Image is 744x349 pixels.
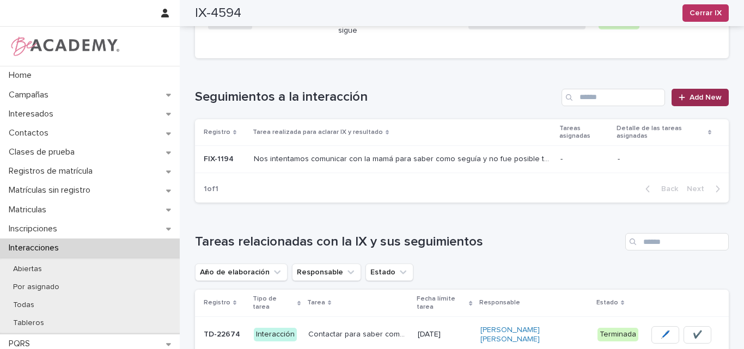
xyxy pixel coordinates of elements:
[560,155,609,164] p: -
[690,94,722,101] span: Add New
[365,264,413,281] button: Estado
[253,293,295,313] p: Tipo de tarea
[4,224,66,234] p: Inscripciones
[195,89,557,105] h1: Seguimientos a la interacción
[9,35,120,57] img: WPrjXfSUmiLcdUfaYY4Q
[4,265,51,274] p: Abiertas
[195,264,288,281] button: Año de elaboración
[417,293,466,313] p: Fecha límite tarea
[204,297,230,309] p: Registro
[307,297,325,309] p: Tarea
[672,89,729,106] a: Add New
[693,329,702,340] span: ✔️
[4,339,39,349] p: PQRS
[195,146,729,173] tr: FIX-1194FIX-1194 Nos intentamos comunicar con la mamá para saber como seguía y no fue posible ten...
[4,90,57,100] p: Campañas
[682,184,729,194] button: Next
[4,205,55,215] p: Matriculas
[651,326,679,344] button: 🖊️
[617,123,705,143] p: Detalle de las tareas asignadas
[4,128,57,138] p: Contactos
[195,5,241,21] h2: IX-4594
[687,185,711,193] span: Next
[597,328,638,341] div: Terminada
[684,326,711,344] button: ✔️
[308,328,411,339] p: Contactar para saber como sigue
[618,152,622,164] p: -
[253,126,383,138] p: Tarea realizada para aclarar IX y resultado
[254,152,554,164] p: Nos intentamos comunicar con la mamá para saber como seguía y no fue posible tener contacto
[4,319,53,328] p: Tableros
[4,147,83,157] p: Clases de prueba
[195,234,621,250] h1: Tareas relacionadas con la IX y sus seguimientos
[4,283,68,292] p: Por asignado
[559,123,610,143] p: Tareas asignadas
[479,297,520,309] p: Responsable
[4,166,101,176] p: Registros de matrícula
[204,152,236,164] p: FIX-1194
[195,176,227,203] p: 1 of 1
[204,126,230,138] p: Registro
[204,328,242,339] p: TD-22674
[690,8,722,19] span: Cerrar IX
[637,184,682,194] button: Back
[480,326,589,344] a: [PERSON_NAME] [PERSON_NAME]
[562,89,665,106] input: Search
[4,243,68,253] p: Interacciones
[596,297,618,309] p: Estado
[4,185,99,195] p: Matrículas sin registro
[682,4,729,22] button: Cerrar IX
[4,301,43,310] p: Todas
[4,109,62,119] p: Interesados
[625,233,729,250] input: Search
[418,330,471,339] p: [DATE]
[4,70,40,81] p: Home
[661,329,670,340] span: 🖊️
[655,185,678,193] span: Back
[292,264,361,281] button: Responsable
[254,328,297,341] div: Interacción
